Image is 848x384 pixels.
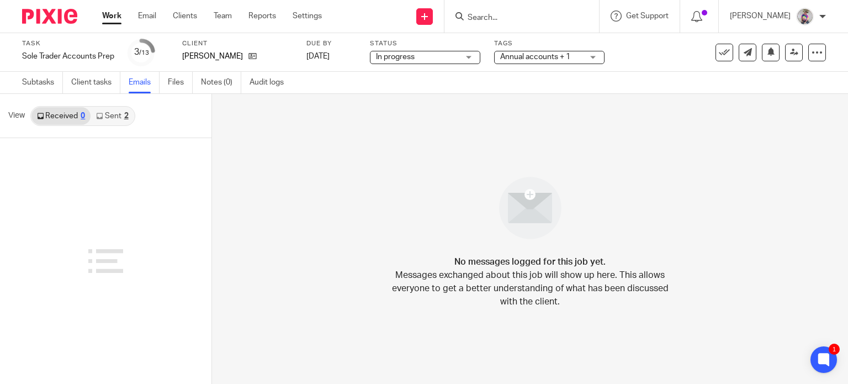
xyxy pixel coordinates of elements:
[129,72,160,93] a: Emails
[201,72,241,93] a: Notes (0)
[829,344,840,355] div: 1
[492,170,569,246] img: image
[214,10,232,22] a: Team
[31,107,91,125] a: Received0
[500,53,570,61] span: Annual accounts + 1
[494,39,605,48] label: Tags
[138,10,156,22] a: Email
[139,50,149,56] small: /13
[182,39,293,48] label: Client
[124,112,129,120] div: 2
[173,10,197,22] a: Clients
[384,269,676,308] p: Messages exchanged about this job will show up here. This allows everyone to get a better underst...
[22,9,77,24] img: Pixie
[81,112,85,120] div: 0
[796,8,814,25] img: DBTieDye.jpg
[376,53,415,61] span: In progress
[91,107,134,125] a: Sent2
[182,51,243,62] p: [PERSON_NAME]
[168,72,193,93] a: Files
[8,110,25,122] span: View
[467,13,566,23] input: Search
[71,72,120,93] a: Client tasks
[22,72,63,93] a: Subtasks
[730,10,791,22] p: [PERSON_NAME]
[306,39,356,48] label: Due by
[22,51,114,62] div: Sole Trader Accounts Prep
[626,12,669,20] span: Get Support
[370,39,480,48] label: Status
[306,52,330,60] span: [DATE]
[102,10,121,22] a: Work
[134,46,149,59] div: 3
[22,39,114,48] label: Task
[248,10,276,22] a: Reports
[454,255,606,269] h4: No messages logged for this job yet.
[293,10,322,22] a: Settings
[250,72,292,93] a: Audit logs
